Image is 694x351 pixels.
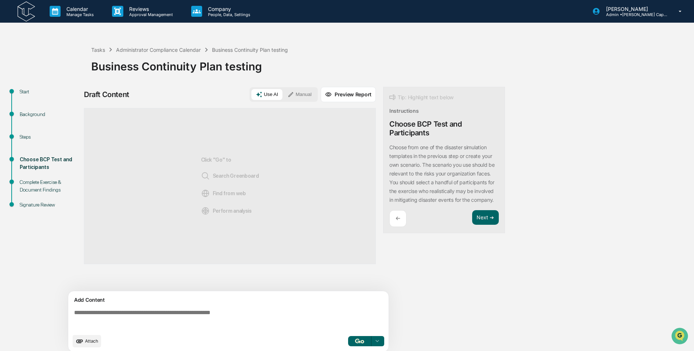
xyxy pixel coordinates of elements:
[201,207,210,215] img: Analysis
[201,120,259,252] div: Click "Go" to
[20,178,80,194] div: Complete Exercise & Document Findings
[389,108,419,114] div: Instructions
[61,12,97,17] p: Manage Tasks
[201,189,210,198] img: Web
[53,93,59,99] div: 🗄️
[671,327,690,347] iframe: Open customer support
[85,338,98,344] span: Attach
[123,6,177,12] p: Reviews
[123,12,177,17] p: Approval Management
[91,47,105,53] div: Tasks
[472,210,499,225] button: Next ➔
[20,156,80,171] div: Choose BCP Test and Participants
[201,171,210,180] img: Search
[202,12,254,17] p: People, Data, Settings
[4,89,50,102] a: 🖐️Preclearance
[124,58,133,67] button: Start new chat
[20,133,80,141] div: Steps
[20,111,80,118] div: Background
[396,215,400,222] p: ←
[91,54,690,73] div: Business Continuity Plan testing
[389,120,499,137] div: Choose BCP Test and Participants
[251,89,282,100] button: Use AI
[84,90,129,99] div: Draft Content
[4,103,49,116] a: 🔎Data Lookup
[283,89,316,100] button: Manual
[600,12,668,17] p: Admin • [PERSON_NAME] Capital Management
[73,335,101,347] button: upload document
[50,89,93,102] a: 🗄️Attestations
[20,201,80,209] div: Signature Review
[73,296,384,304] div: Add Content
[201,189,246,198] span: Find from web
[389,144,495,203] p: Choose from one of the disaster simulation templates in the previous step or create your own scen...
[25,63,92,69] div: We're available if you need us!
[73,124,88,129] span: Pylon
[60,92,90,99] span: Attestations
[7,15,133,27] p: How can we help?
[201,207,252,215] span: Perform analysis
[355,339,364,343] img: Go
[202,6,254,12] p: Company
[20,88,80,96] div: Start
[15,106,46,113] span: Data Lookup
[51,123,88,129] a: Powered byPylon
[116,47,201,53] div: Administrator Compliance Calendar
[18,1,35,22] img: logo
[389,93,454,102] div: Tip: Highlight text below
[7,56,20,69] img: 1746055101610-c473b297-6a78-478c-a979-82029cc54cd1
[348,336,371,346] button: Go
[61,6,97,12] p: Calendar
[25,56,120,63] div: Start new chat
[7,107,13,112] div: 🔎
[212,47,288,53] div: Business Continuity Plan testing
[600,6,668,12] p: [PERSON_NAME]
[201,171,259,180] span: Search Greenboard
[321,87,376,102] button: Preview Report
[15,92,47,99] span: Preclearance
[7,93,13,99] div: 🖐️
